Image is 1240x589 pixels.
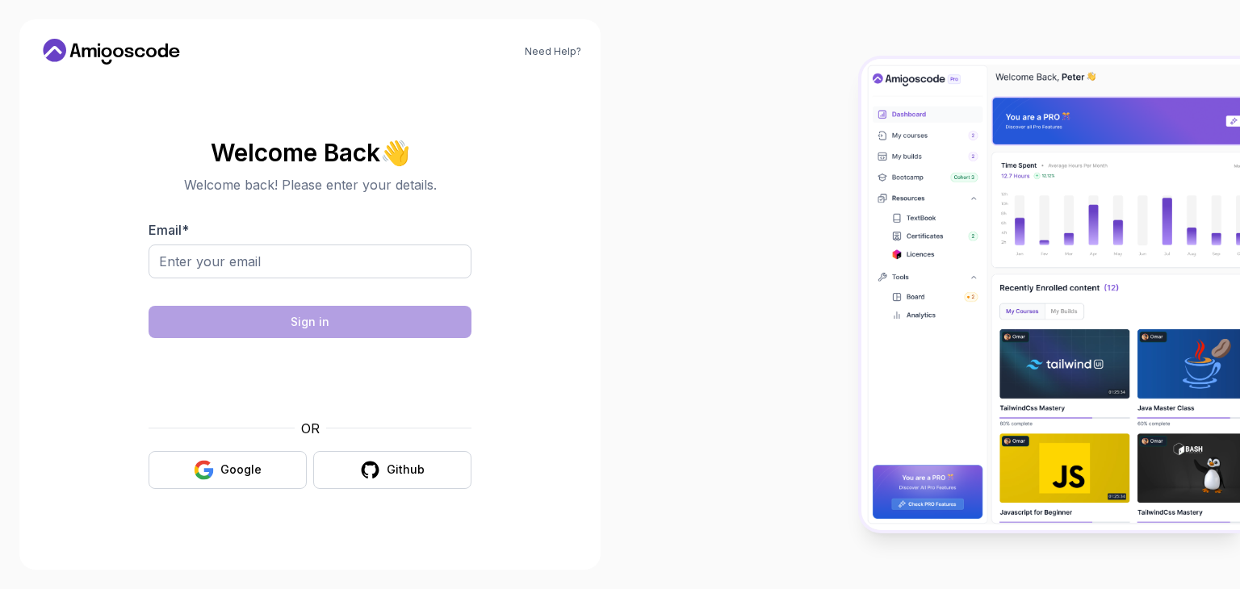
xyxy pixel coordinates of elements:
[39,39,184,65] a: Home link
[149,222,189,238] label: Email *
[379,139,409,165] span: 👋
[301,419,320,438] p: OR
[149,140,471,165] h2: Welcome Back
[220,462,262,478] div: Google
[188,348,432,409] iframe: Widget containing checkbox for hCaptcha security challenge
[861,59,1240,530] img: Amigoscode Dashboard
[149,451,307,489] button: Google
[525,45,581,58] a: Need Help?
[291,314,329,330] div: Sign in
[149,244,471,278] input: Enter your email
[149,175,471,194] p: Welcome back! Please enter your details.
[313,451,471,489] button: Github
[387,462,425,478] div: Github
[149,306,471,338] button: Sign in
